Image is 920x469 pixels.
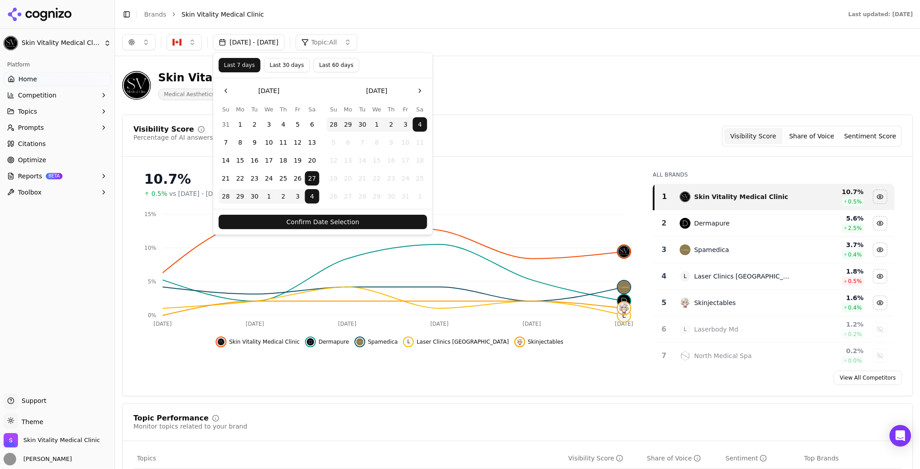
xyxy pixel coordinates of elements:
button: Hide laser clinics canada data [403,336,509,347]
div: 10.7% [144,171,635,187]
button: Wednesday, October 1st, 2025, selected [370,117,384,132]
img: Sam Walker [4,453,16,465]
button: Last 7 days [219,58,261,72]
button: Tuesday, September 16th, 2025 [248,153,262,168]
button: Monday, September 8th, 2025 [233,135,248,150]
a: Brands [144,11,166,18]
button: Go to the Previous Month [219,84,233,98]
span: vs [DATE] - [DATE] [169,189,227,198]
button: Hide skinjectables data [873,296,887,310]
button: Friday, October 3rd, 2025, selected [398,117,413,132]
span: Optimize [18,155,46,164]
button: Saturday, September 6th, 2025 [305,117,319,132]
tr: 5skinjectablesSkinjectables1.6%0.4%Hide skinjectables data [654,290,894,316]
div: Open Intercom Messenger [889,425,911,447]
th: Topics [133,448,565,469]
table: October 2025 [327,105,427,204]
img: Canada [172,38,181,47]
span: Toolbox [18,188,42,197]
th: Friday [398,105,413,114]
div: 7 [657,350,671,361]
button: Friday, October 3rd, 2025, selected [291,189,305,204]
div: Laserbody Md [694,325,738,334]
div: Sentiment [725,454,767,463]
button: Competition [4,88,111,102]
button: Friday, September 12th, 2025 [291,135,305,150]
th: Monday [233,105,248,114]
a: Optimize [4,153,111,167]
span: L [405,338,412,345]
button: Thursday, September 4th, 2025 [276,117,291,132]
img: spamedica [356,338,363,345]
button: Tuesday, September 30th, 2025, selected [248,189,262,204]
button: Prompts [4,120,111,135]
span: 2.5 % [848,225,862,232]
button: Hide laser clinics canada data [873,269,887,283]
div: 1.6 % [801,293,863,302]
div: Visibility Score [568,454,623,463]
div: 5.6 % [801,214,863,223]
button: Tuesday, September 23rd, 2025 [248,171,262,186]
tspan: 5% [148,279,156,285]
button: Today, Saturday, October 4th, 2025, selected [413,117,427,132]
button: Show north medical spa data [873,349,887,363]
img: skinjectables [618,302,630,314]
button: Open organization switcher [4,433,100,447]
div: 2 [657,218,671,229]
div: Topic Performance [133,415,208,422]
div: 3 [657,244,671,255]
button: Last 60 days [313,58,359,72]
th: visibilityScore [565,448,643,469]
th: Top Brands [801,448,902,469]
th: Sunday [327,105,341,114]
span: Citations [18,139,46,148]
span: 0.2 % [848,331,862,338]
th: Tuesday [248,105,262,114]
img: dermapure [618,295,630,307]
span: Theme [18,418,43,425]
button: Monday, September 22nd, 2025 [233,171,248,186]
button: Topics [4,104,111,119]
button: Hide skin vitality medical clinic data [216,336,300,347]
div: 6 [657,324,671,335]
button: Share of Voice [783,128,841,144]
span: Spamedica [368,338,398,345]
div: Skin Vitality Medical Clinic [158,71,319,85]
span: Competition [18,91,57,100]
tspan: [DATE] [522,321,541,327]
img: skinjectables [516,338,523,345]
button: Thursday, September 18th, 2025 [276,153,291,168]
img: skin vitality medical clinic [618,245,630,258]
span: Topics [18,107,37,116]
span: Skin Vitality Medical Clinic [229,338,300,345]
div: Skinjectables [694,298,736,307]
button: Sunday, August 31st, 2025 [219,117,233,132]
img: Skin Vitality Medical Clinic [4,433,18,447]
button: Hide dermapure data [305,336,349,347]
img: dermapure [680,218,690,229]
button: Toolbox [4,185,111,199]
button: Thursday, September 11th, 2025 [276,135,291,150]
th: Sunday [219,105,233,114]
div: 5 [657,297,671,308]
button: Tuesday, September 30th, 2025, selected [355,117,370,132]
tr: 7north medical spaNorth Medical Spa0.2%0.0%Show north medical spa data [654,343,894,369]
table: September 2025 [219,105,319,204]
div: 10.7 % [801,187,863,196]
button: Wednesday, September 10th, 2025 [262,135,276,150]
th: shareOfVoice [643,448,722,469]
button: Sunday, September 14th, 2025 [219,153,233,168]
img: skin vitality medical clinic [680,191,690,202]
button: Confirm Date Selection [219,215,427,229]
img: skin vitality medical clinic [217,338,225,345]
span: 0.5 % [848,278,862,285]
button: Friday, September 26th, 2025 [291,171,305,186]
div: Monitor topics related to your brand [133,422,247,431]
img: Skin Vitality Medical Clinic [4,36,18,50]
div: 0.2 % [801,346,863,355]
button: Hide skin vitality medical clinic data [873,190,887,204]
button: Thursday, October 2nd, 2025, selected [276,189,291,204]
button: Wednesday, October 1st, 2025, selected [262,189,276,204]
button: Monday, September 29th, 2025, selected [233,189,248,204]
img: spamedica [680,244,690,255]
